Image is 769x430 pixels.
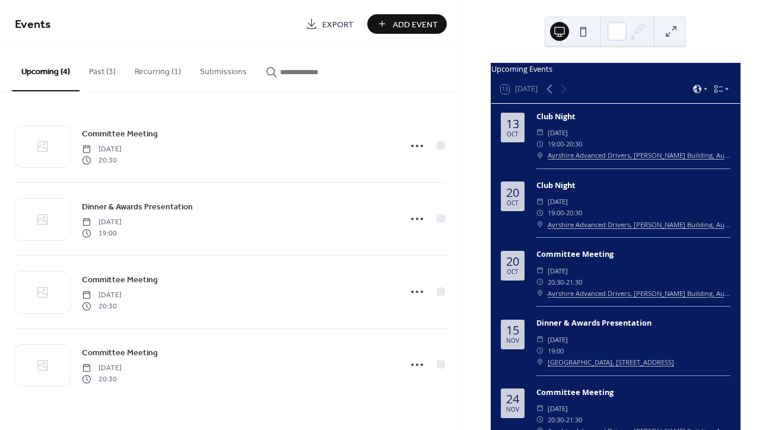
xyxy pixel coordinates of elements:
span: 21:30 [566,276,582,288]
span: [DATE] [548,127,568,138]
div: Oct [507,132,519,138]
button: Submissions [190,48,256,90]
div: Club Night [536,180,730,191]
span: Events [15,13,51,36]
div: Committee Meeting [536,249,730,260]
a: Committee Meeting [82,346,158,359]
div: ​ [536,138,544,149]
div: Club Night [536,111,730,122]
span: 21:30 [566,414,582,425]
button: Past (3) [80,48,125,90]
span: 20:30 [82,374,122,384]
a: Dinner & Awards Presentation [82,200,193,214]
span: - [564,414,566,425]
div: Dinner & Awards Presentation [536,317,730,329]
span: Committee Meeting [82,347,158,359]
span: - [564,207,566,218]
span: [DATE] [548,403,568,414]
a: Ayrshire Advanced Drivers, [PERSON_NAME] Building, Auchincruive, Ayr KA6 5HW [548,149,730,161]
a: Committee Meeting [82,273,158,286]
span: 19:00 [82,228,122,238]
div: 20 [506,256,519,267]
span: Export [322,18,354,31]
span: 20:30 [82,301,122,311]
a: [GEOGRAPHIC_DATA], [STREET_ADDRESS] [548,356,674,368]
div: Oct [507,269,519,275]
span: Committee Meeting [82,274,158,286]
a: Committee Meeting [82,127,158,141]
span: 19:00 [548,207,564,218]
div: ​ [536,127,544,138]
div: ​ [536,334,544,345]
span: [DATE] [548,196,568,207]
span: Committee Meeting [82,128,158,141]
a: Ayrshire Advanced Drivers, [PERSON_NAME] Building, Auchincruive, Ayr KA6 5HW [548,288,730,299]
span: - [564,138,566,149]
span: 20:30 [548,276,564,288]
div: ​ [536,356,544,368]
span: [DATE] [548,334,568,345]
span: [DATE] [82,363,122,374]
span: 20:30 [566,138,582,149]
div: Oct [507,200,519,206]
span: - [564,276,566,288]
span: 19:00 [548,345,564,356]
span: Add Event [393,18,438,31]
span: 20:30 [548,414,564,425]
div: ​ [536,196,544,207]
div: ​ [536,276,544,288]
div: 13 [506,118,519,130]
a: Ayrshire Advanced Drivers, [PERSON_NAME] Building, Auchincruive, Ayr KA6 5HW [548,219,730,230]
span: 20:30 [566,207,582,218]
div: Upcoming Events [491,63,740,75]
div: ​ [536,414,544,425]
span: Dinner & Awards Presentation [82,201,193,214]
div: ​ [536,207,544,218]
div: 20 [506,187,519,199]
button: Upcoming (4) [12,48,80,91]
div: Committee Meeting [536,387,730,398]
span: 20:30 [82,155,122,165]
div: ​ [536,149,544,161]
span: 19:00 [548,138,564,149]
div: ​ [536,288,544,299]
button: Recurring (1) [125,48,190,90]
div: ​ [536,219,544,230]
div: 24 [506,393,519,405]
div: Nov [506,407,519,413]
a: Export [297,14,363,34]
span: [DATE] [548,265,568,276]
span: [DATE] [82,290,122,301]
div: 15 [506,324,519,336]
span: [DATE] [82,217,122,228]
div: ​ [536,265,544,276]
span: [DATE] [82,144,122,155]
div: ​ [536,403,544,414]
div: Nov [506,338,519,344]
button: Add Event [367,14,447,34]
div: ​ [536,345,544,356]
